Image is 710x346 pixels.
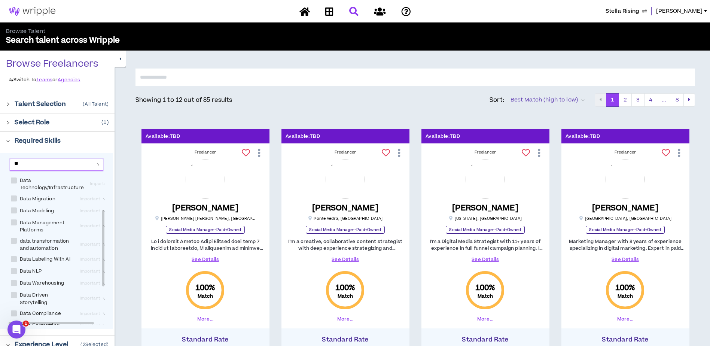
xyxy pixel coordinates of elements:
a: See Details [567,256,683,263]
button: More... [477,316,493,322]
iframe: Intercom live chat [7,321,25,339]
span: Stella Rising [606,7,639,15]
img: HLRnrXtskx6kKj7mqdL7AbpPuDYOKfrNFAU7zLgo.png [186,160,225,199]
span: Data Technology/Infrastructure [17,177,87,191]
small: Match [198,293,213,299]
h5: [PERSON_NAME] [452,203,518,213]
button: More... [337,316,353,322]
span: right [6,102,10,106]
p: Social Media Manager-Paid+Owned [166,226,244,234]
small: Match [338,293,353,299]
p: Showing 1 to 12 out of 85 results [135,95,232,104]
button: 1 [606,93,619,107]
p: Browse Talent [6,28,355,35]
button: More... [197,316,213,322]
p: I’m a creative, collaborative content strategist with deep experience strategizing and executing ... [287,238,403,252]
button: More... [617,316,633,322]
span: right [6,121,10,125]
a: See Details [147,256,263,263]
p: Social Media Manager-Paid+Owned [586,226,664,234]
span: data transformation and automation [17,238,77,252]
a: See Details [287,256,403,263]
p: Available: TBD [146,133,180,140]
span: 100 % [475,283,496,293]
span: right [6,139,10,143]
span: Data Modeling [17,207,57,215]
small: Match [618,293,633,299]
h4: Standard Rate [285,336,406,343]
p: Available: TBD [286,133,320,140]
p: Search talent across Wripple [6,35,355,46]
p: [PERSON_NAME] [PERSON_NAME] , [GEOGRAPHIC_DATA] [155,216,256,221]
h5: [PERSON_NAME] [172,203,238,213]
span: Data NLP [17,268,45,275]
div: Freelancer [567,149,683,155]
span: Data Warehousing [17,280,67,287]
button: 2 [619,93,632,107]
button: ... [657,93,671,107]
span: Data Compliance [17,310,64,317]
img: xRwyKKEDRBXP8LrUR4cnz8aWBNBLEZCvlynBfmcO.png [326,160,365,199]
p: or [52,77,58,83]
a: Agencies [58,77,80,83]
h5: [PERSON_NAME] [592,203,658,213]
button: 8 [671,93,684,107]
a: See Details [427,256,543,263]
p: Ponte Vedra , [GEOGRAPHIC_DATA] [308,216,383,221]
p: [US_STATE] , [GEOGRAPHIC_DATA] [449,216,522,221]
button: 4 [644,93,657,107]
p: Switch To [9,77,36,83]
span: 100 % [335,283,356,293]
p: Social Media Manager-Paid+Owned [446,226,524,234]
p: Available: TBD [566,133,600,140]
p: Required Skills [15,136,61,145]
p: Marketing Manager with 8 years of experience specializing in digital marketing. Expert in paid ad... [567,238,683,252]
p: [GEOGRAPHIC_DATA] , [GEOGRAPHIC_DATA] [579,216,672,221]
div: Freelancer [147,149,263,155]
p: Available: TBD [426,133,460,140]
p: Browse Freelancers [6,58,98,70]
h4: Standard Rate [145,336,266,343]
div: Freelancer [427,149,543,155]
p: I'm a Digital Media Strategist with 11+ years of experience in full funnel campaign planning. I s... [427,238,543,252]
span: swap [9,78,13,82]
h4: Standard Rate [425,336,546,343]
span: Data Management Platforms [17,219,77,234]
span: 1 [23,321,29,327]
p: Lo i dolorsit Ametco Adipi Elitsed doei temp 7 incid ut laboreetdo, M aliquaenim ad minimve quis-... [147,238,263,252]
p: Sort: [490,95,505,104]
p: ( 1 ) [101,118,109,127]
a: Teams [36,77,52,83]
p: ( All Talent ) [83,101,109,107]
span: loading [94,163,99,168]
p: Select Role [15,118,50,127]
span: Best Match (high to low) [511,94,585,106]
h5: [PERSON_NAME] [312,203,378,213]
p: Social Media Manager-Paid+Owned [306,226,384,234]
img: KCSWx1edOzXQeQVlqyJNMIsAHEBDMV21MFIQnyGt.png [466,160,505,199]
button: 3 [631,93,645,107]
p: Talent Selection [15,100,66,109]
small: Match [478,293,493,299]
span: 100 % [195,283,216,293]
span: [PERSON_NAME] [656,7,703,15]
span: loading [94,161,99,168]
div: Freelancer [287,149,403,155]
span: Data Labeling With AI [17,256,73,263]
button: Stella Rising [606,7,647,15]
span: Data Migration [17,195,58,203]
img: 8Mw9pUz0GMwIQwKduaTLBzMjGUT6RkVzwmFHDlvb.png [606,160,645,199]
h4: Standard Rate [565,336,686,343]
span: 100 % [615,283,636,293]
span: Data Driven Storytelling [17,292,77,306]
nav: pagination [595,93,695,107]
